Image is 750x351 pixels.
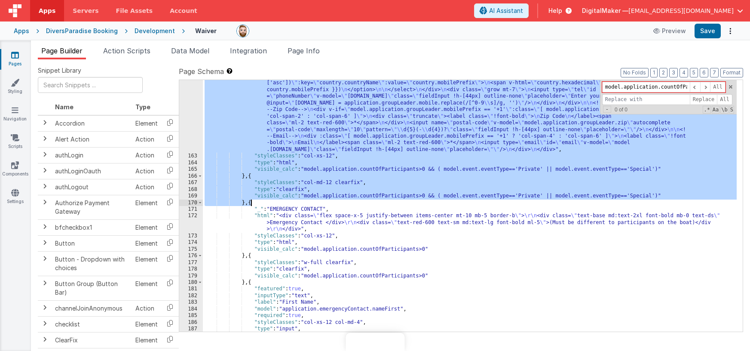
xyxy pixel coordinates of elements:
div: 186 [179,319,203,326]
td: Element [132,235,161,251]
span: [EMAIL_ADDRESS][DOMAIN_NAME] [628,6,734,15]
button: 7 [710,68,719,77]
div: 173 [179,233,203,239]
span: Data Model [171,46,209,55]
td: Element [132,219,161,235]
button: AI Assistant [474,3,529,18]
div: 165 [179,166,203,172]
td: Element [132,332,161,348]
button: 4 [680,68,688,77]
div: 175 [179,246,203,252]
div: 172 [179,212,203,232]
span: Type [135,103,150,111]
input: Replace with [602,94,690,105]
button: 5 [690,68,698,77]
button: Options [724,25,736,37]
td: Button Group (Button Bar) [52,276,132,300]
div: 164 [179,160,203,166]
span: RegExp Search [703,106,710,114]
div: Apps [14,27,29,35]
td: Element [132,316,161,332]
td: Button [52,235,132,251]
div: 174 [179,239,203,246]
div: 168 [179,186,203,193]
div: 169 [179,193,203,199]
div: 181 [179,286,203,292]
button: Preview [648,24,691,38]
div: 179 [179,273,203,279]
div: 163 [179,153,203,159]
span: Search In Selection [729,106,734,114]
span: Help [548,6,562,15]
div: Development [135,27,175,35]
span: Replace [690,94,717,105]
td: channelJoinAnonymous [52,300,132,316]
div: 170 [179,200,203,206]
span: Servers [73,6,98,15]
span: Snippet Library [38,66,81,75]
td: Authorize Payment Gateway [52,195,132,219]
td: Button - Dropdown with choices [52,251,132,276]
button: No Folds [621,68,649,77]
span: All [717,94,732,105]
input: Search for [602,82,690,92]
td: authLogout [52,179,132,195]
div: DiversParadise Booking [46,27,118,35]
span: Apps [39,6,55,15]
td: Element [132,195,161,219]
td: Element [132,115,161,132]
div: 180 [179,279,203,286]
td: Element [132,251,161,276]
span: Page Schema [179,66,224,77]
h4: Waiver [195,28,217,34]
button: 3 [669,68,678,77]
input: Search Snippets ... [38,77,143,93]
td: authLogin [52,147,132,163]
div: 178 [179,266,203,272]
div: 183 [179,299,203,305]
button: 1 [650,68,658,77]
span: Alt-Enter [710,82,726,92]
div: 166 [179,173,203,179]
span: Integration [230,46,267,55]
td: bfcheckbox1 [52,219,132,235]
div: 184 [179,306,203,312]
div: 187 [179,326,203,332]
td: checklist [52,316,132,332]
td: Element [132,276,161,300]
span: AI Assistant [489,6,523,15]
div: 176 [179,252,203,259]
div: 185 [179,312,203,319]
td: Action [132,163,161,179]
td: Accordion [52,115,132,132]
span: Whole Word Search [720,106,728,114]
td: Action [132,147,161,163]
td: Action [132,179,161,195]
span: CaseSensitive Search [712,106,719,114]
span: Toggel Replace mode [603,106,611,113]
span: DigitalMaker — [582,6,628,15]
span: 0 of 0 [611,107,631,113]
span: File Assets [116,6,153,15]
div: 182 [179,292,203,299]
img: 338b8ff906eeea576da06f2fc7315c1b [237,25,249,37]
div: 177 [179,259,203,266]
td: ClearFix [52,332,132,348]
span: Name [55,103,73,111]
iframe: Marker.io feedback button [346,333,404,351]
td: Action [132,131,161,147]
span: Page Info [288,46,320,55]
td: Alert Action [52,131,132,147]
button: Format [720,68,743,77]
div: 171 [179,206,203,212]
button: Save [695,24,721,38]
div: 167 [179,179,203,186]
span: Page Builder [41,46,83,55]
button: DigitalMaker — [EMAIL_ADDRESS][DOMAIN_NAME] [582,6,743,15]
button: 2 [659,68,667,77]
div: 162 [179,40,203,153]
td: Action [132,300,161,316]
td: authLoginOauth [52,163,132,179]
span: Action Scripts [103,46,150,55]
button: 6 [700,68,708,77]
